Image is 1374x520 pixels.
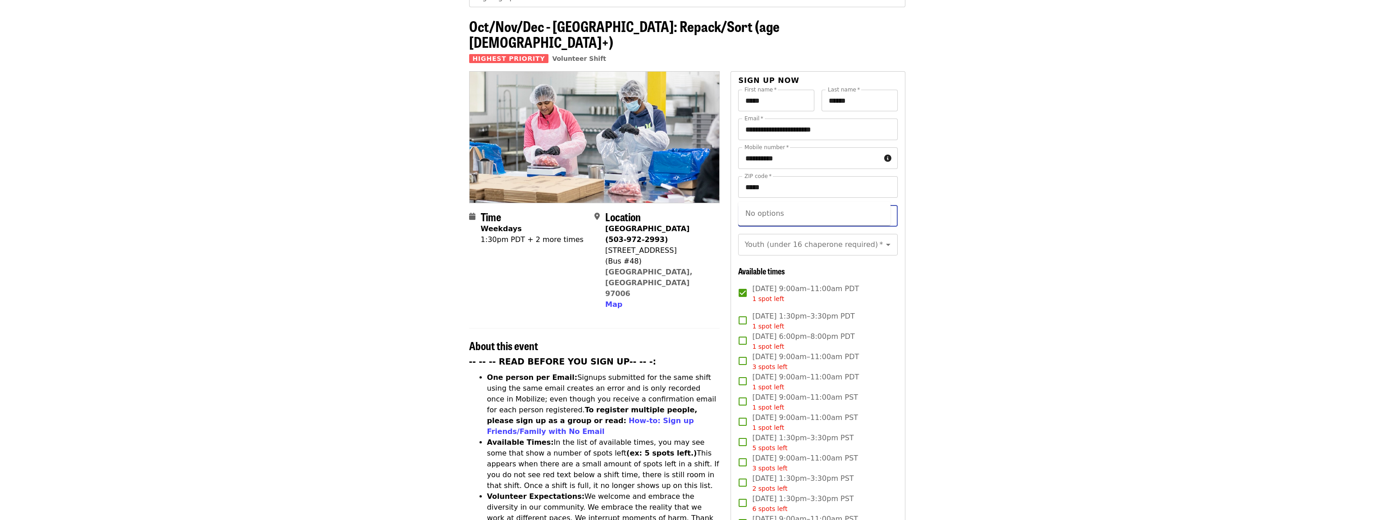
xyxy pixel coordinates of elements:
label: First name [744,87,777,92]
div: (Bus #48) [605,256,712,267]
li: Signups submitted for the same shift using the same email creates an error and is only recorded o... [487,372,720,437]
label: ZIP code [744,173,771,179]
span: [DATE] 9:00am–11:00am PST [752,453,858,473]
span: Map [605,300,622,309]
span: [DATE] 9:00am–11:00am PST [752,392,858,412]
strong: (ex: 5 spots left.) [626,449,697,457]
span: [DATE] 9:00am–11:00am PST [752,412,858,433]
span: [DATE] 1:30pm–3:30pm PST [752,433,854,453]
span: Oct/Nov/Dec - [GEOGRAPHIC_DATA]: Repack/Sort (age [DEMOGRAPHIC_DATA]+) [469,15,780,52]
span: [DATE] 1:30pm–3:30pm PDT [752,311,854,331]
input: Last name [822,90,898,111]
span: About this event [469,338,538,353]
label: Mobile number [744,145,789,150]
strong: To register multiple people, please sign up as a group or read: [487,406,698,425]
div: [STREET_ADDRESS] [605,245,712,256]
i: map-marker-alt icon [594,212,600,221]
input: Email [738,119,897,140]
span: [DATE] 6:00pm–8:00pm PDT [752,331,854,351]
a: How-to: Sign up Friends/Family with No Email [487,416,694,436]
span: 1 spot left [752,323,784,330]
img: Oct/Nov/Dec - Beaverton: Repack/Sort (age 10+) organized by Oregon Food Bank [470,72,720,202]
span: 6 spots left [752,505,787,512]
span: [DATE] 9:00am–11:00am PDT [752,372,859,392]
span: 1 spot left [752,383,784,391]
input: First name [738,90,814,111]
a: [GEOGRAPHIC_DATA], [GEOGRAPHIC_DATA] 97006 [605,268,693,298]
span: [DATE] 9:00am–11:00am PDT [752,351,859,372]
strong: Volunteer Expectations: [487,492,585,501]
label: Email [744,116,763,121]
button: Map [605,299,622,310]
span: 1 spot left [752,424,784,431]
span: [DATE] 1:30pm–3:30pm PST [752,493,854,514]
span: 3 spots left [752,465,787,472]
strong: Available Times: [487,438,554,447]
span: Available times [738,265,785,277]
span: [DATE] 1:30pm–3:30pm PST [752,473,854,493]
span: Time [481,209,501,224]
span: 2 spots left [752,485,787,492]
span: 1 spot left [752,404,784,411]
i: circle-info icon [884,154,891,163]
li: In the list of available times, you may see some that show a number of spots left This appears wh... [487,437,720,491]
label: Last name [828,87,860,92]
input: Mobile number [738,147,880,169]
strong: Weekdays [481,224,522,233]
button: Close [882,210,895,222]
span: 1 spot left [752,343,784,350]
span: 1 spot left [752,295,784,302]
div: No options [738,202,890,225]
a: Volunteer Shift [552,55,606,62]
input: ZIP code [738,176,897,198]
span: [DATE] 9:00am–11:00am PDT [752,283,859,304]
span: Location [605,209,641,224]
strong: -- -- -- READ BEFORE YOU SIGN UP-- -- -: [469,357,657,366]
span: 3 spots left [752,363,787,370]
span: Highest Priority [469,54,549,63]
span: 5 spots left [752,444,787,452]
button: Open [882,238,895,251]
i: calendar icon [469,212,475,221]
strong: [GEOGRAPHIC_DATA] (503-972-2993) [605,224,689,244]
span: Sign up now [738,76,799,85]
div: 1:30pm PDT + 2 more times [481,234,584,245]
strong: One person per Email: [487,373,578,382]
